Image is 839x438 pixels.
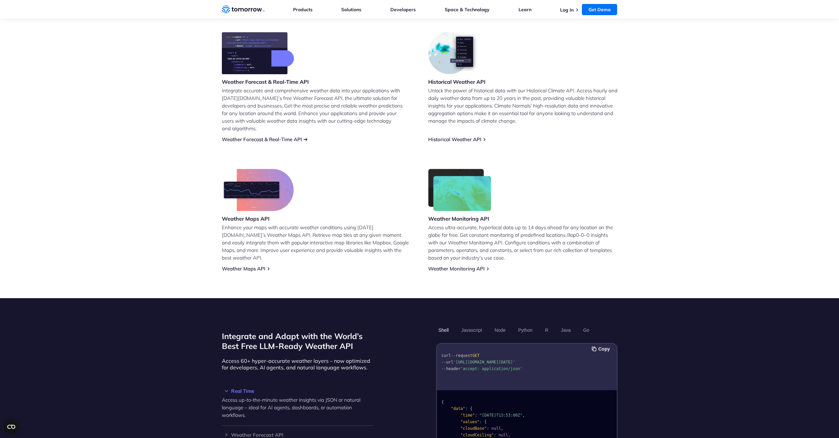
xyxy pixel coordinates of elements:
[451,406,465,411] span: "data"
[460,433,494,437] span: "cloudCeiling"
[428,87,617,125] p: Unlock the power of historical data with our Historical Climate API. Access hourly and daily weat...
[582,4,617,15] a: Get Demo
[581,325,591,336] button: Go
[222,78,309,85] h3: Weather Forecast & Real-Time API
[460,420,479,424] span: "values"
[428,266,485,272] a: Weather Monitoring API
[491,426,501,431] span: null
[222,5,265,15] a: Home link
[222,389,374,393] h3: Real Time
[222,215,294,222] h3: Weather Maps API
[465,406,467,411] span: :
[3,419,19,435] button: Open CMP widget
[390,7,416,13] a: Developers
[456,353,472,358] span: request
[479,413,522,418] span: "[DATE]T13:53:00Z"
[428,224,617,262] p: Access ultra-accurate, hyperlocal data up to 14 days ahead for any location on the globe for free...
[341,7,361,13] a: Solutions
[501,426,503,431] span: ,
[516,325,535,336] button: Python
[428,215,492,222] h3: Weather Monitoring API
[487,426,489,431] span: :
[441,400,444,404] span: {
[441,353,451,358] span: curl
[445,7,490,13] a: Space & Technology
[293,7,313,13] a: Products
[543,325,551,336] button: R
[451,353,455,358] span: --
[441,366,446,371] span: --
[498,433,508,437] span: null
[470,406,472,411] span: {
[472,353,479,358] span: GET
[460,366,522,371] span: 'accept: application/json'
[453,360,515,364] span: '[URL][DOMAIN_NAME][DATE]'
[222,266,265,272] a: Weather Maps API
[479,420,482,424] span: :
[484,420,487,424] span: {
[508,433,510,437] span: ,
[592,345,612,353] button: Copy
[446,366,460,371] span: header
[222,396,374,419] p: Access up-to-the-minute weather insights via JSON or natural language – ideal for AI agents, dash...
[436,325,451,336] button: Shell
[222,87,411,132] p: Integrate accurate and comprehensive weather data into your applications with [DATE][DOMAIN_NAME]...
[460,426,486,431] span: "cloudBase"
[222,136,302,142] a: Weather Forecast & Real-Time API
[460,413,474,418] span: "time"
[446,360,453,364] span: url
[492,325,508,336] button: Node
[475,413,477,418] span: :
[519,7,531,13] a: Learn
[558,325,573,336] button: Java
[222,331,374,351] h2: Integrate and Adapt with the World’s Best Free LLM-Ready Weather API
[428,78,486,85] h3: Historical Weather API
[222,432,374,437] h3: Weather Forecast API
[222,358,374,371] p: Access 60+ hyper-accurate weather layers – now optimized for developers, AI agents, and natural l...
[522,413,524,418] span: ,
[560,7,574,13] a: Log In
[428,136,481,142] a: Historical Weather API
[494,433,496,437] span: :
[222,224,411,262] p: Enhance your maps with accurate weather conditions using [DATE][DOMAIN_NAME]’s Weather Maps API. ...
[459,325,484,336] button: Javascript
[441,360,446,364] span: --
